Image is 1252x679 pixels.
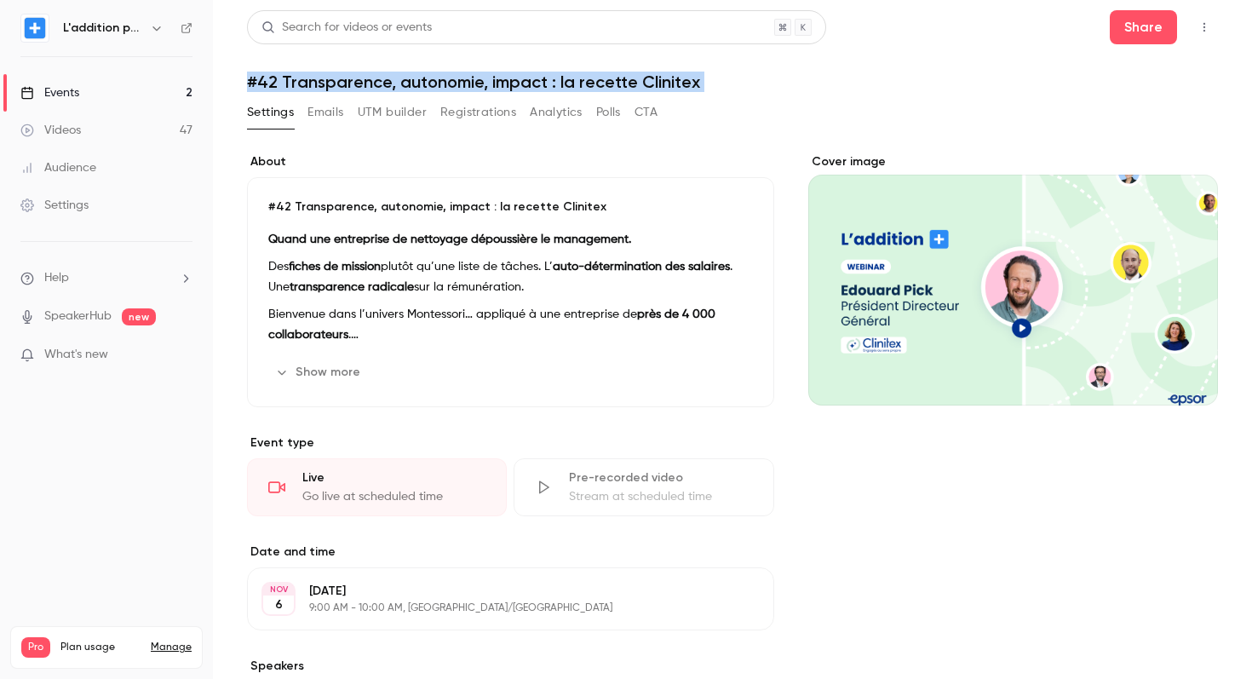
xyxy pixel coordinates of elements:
label: Cover image [808,153,1218,170]
div: Pre-recorded videoStream at scheduled time [514,458,773,516]
h6: L'addition par Epsor [63,20,143,37]
button: CTA [635,99,658,126]
div: LiveGo live at scheduled time [247,458,507,516]
label: Speakers [247,658,774,675]
p: #42 Transparence, autonomie, impact : la recette Clinitex [268,199,753,216]
button: Registrations [440,99,516,126]
div: Pre-recorded video [569,469,752,486]
strong: fiches de mission [289,261,381,273]
section: Cover image [808,153,1218,406]
h1: #42 Transparence, autonomie, impact : la recette Clinitex [247,72,1218,92]
button: Settings [247,99,294,126]
button: Emails [307,99,343,126]
p: [DATE] [309,583,684,600]
p: 6 [275,596,283,613]
p: Bienvenue dans l’univers Montessori… appliqué à une entreprise de . [268,304,753,345]
button: Polls [596,99,621,126]
label: About [247,153,774,170]
button: Share [1110,10,1177,44]
span: What's new [44,346,108,364]
span: Plan usage [60,641,141,654]
img: L'addition par Epsor [21,14,49,42]
span: Pro [21,637,50,658]
label: Date and time [247,544,774,561]
li: help-dropdown-opener [20,269,192,287]
strong: transparence radicale [290,281,414,293]
span: Help [44,269,69,287]
p: Event type [247,434,774,452]
div: Live [302,469,485,486]
p: 9:00 AM - 10:00 AM, [GEOGRAPHIC_DATA]/[GEOGRAPHIC_DATA] [309,601,684,615]
p: Des plutôt qu’une liste de tâches. L’ . Une sur la rémunération. [268,256,753,297]
div: Videos [20,122,81,139]
span: new [122,308,156,325]
button: Analytics [530,99,583,126]
div: Events [20,84,79,101]
div: NOV [263,584,294,596]
div: Go live at scheduled time [302,488,485,505]
div: Stream at scheduled time [569,488,752,505]
strong: auto-détermination des salaires [553,261,730,273]
strong: Quand une entreprise de nettoyage dépoussière le management. [268,233,631,245]
div: Audience [20,159,96,176]
a: SpeakerHub [44,308,112,325]
div: Search for videos or events [261,19,432,37]
div: Settings [20,197,89,214]
button: UTM builder [358,99,427,126]
button: Show more [268,359,370,386]
a: Manage [151,641,192,654]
